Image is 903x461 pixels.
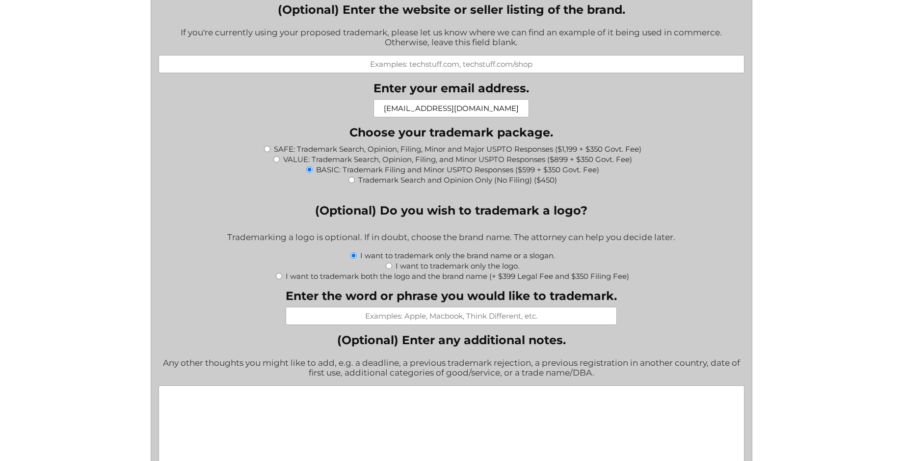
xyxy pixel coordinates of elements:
[286,271,629,281] label: I want to trademark both the logo and the brand name (+ $399 Legal Fee and $350 Filing Fee)
[373,81,529,95] label: Enter your email address.
[286,307,617,325] input: Examples: Apple, Macbook, Think Different, etc.
[159,352,744,385] div: Any other thoughts you might like to add, e.g. a deadline, a previous trademark rejection, a prev...
[159,2,744,17] label: (Optional) Enter the website or seller listing of the brand.
[283,155,632,164] label: VALUE: Trademark Search, Opinion, Filing, and Minor USPTO Responses ($899 + $350 Govt. Fee)
[286,289,617,303] label: Enter the word or phrase you would like to trademark.
[159,226,744,250] div: Trademarking a logo is optional. If in doubt, choose the brand name. The attorney can help you de...
[316,165,599,174] label: BASIC: Trademark Filing and Minor USPTO Responses ($599 + $350 Govt. Fee)
[159,333,744,347] label: (Optional) Enter any additional notes.
[274,144,641,154] label: SAFE: Trademark Search, Opinion, Filing, Minor and Major USPTO Responses ($1,199 + $350 Govt. Fee)
[396,261,519,271] label: I want to trademark only the logo.
[360,251,555,260] label: I want to trademark only the brand name or a slogan.
[358,175,557,185] label: Trademark Search and Opinion Only (No Filing) ($450)
[315,203,587,217] legend: (Optional) Do you wish to trademark a logo?
[159,21,744,55] div: If you're currently using your proposed trademark, please let us know where we can find an exampl...
[159,55,744,73] input: Examples: techstuff.com, techstuff.com/shop
[349,125,553,139] legend: Choose your trademark package.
